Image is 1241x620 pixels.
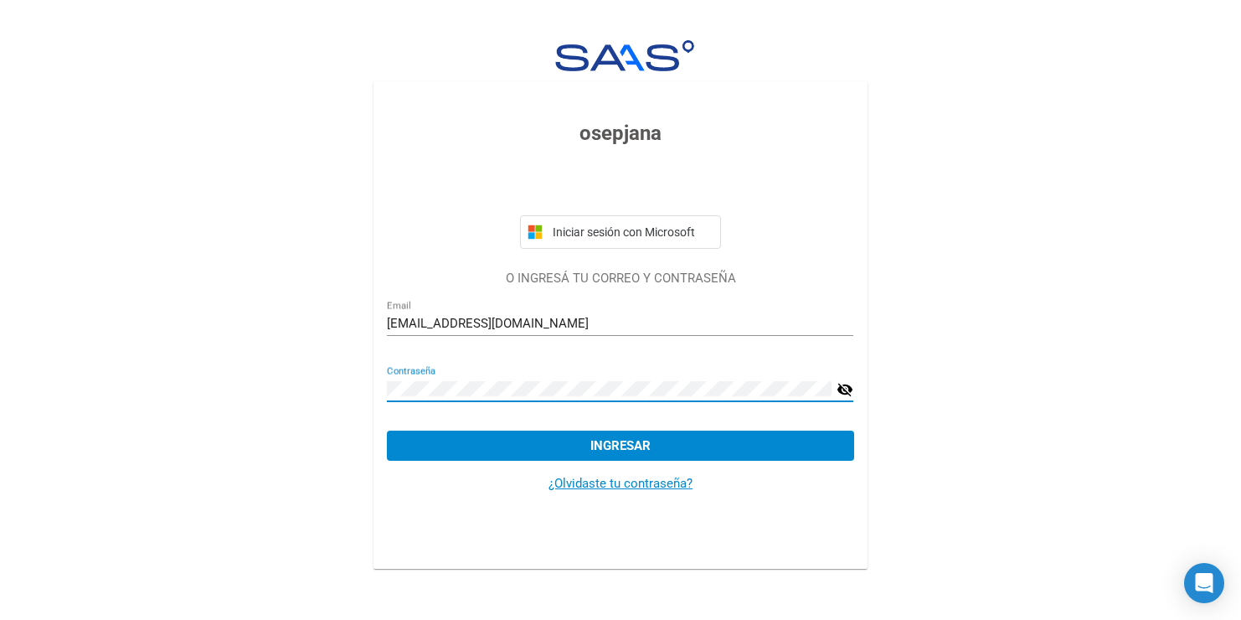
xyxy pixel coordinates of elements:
[549,225,713,239] span: Iniciar sesión con Microsoft
[590,438,651,453] span: Ingresar
[387,269,853,288] p: O INGRESÁ TU CORREO Y CONTRASEÑA
[1184,563,1224,603] div: Open Intercom Messenger
[520,215,721,249] button: Iniciar sesión con Microsoft
[548,476,693,491] a: ¿Olvidaste tu contraseña?
[387,118,853,148] h3: osepjana
[387,431,853,461] button: Ingresar
[512,167,729,204] iframe: Sign in with Google Button
[837,380,853,400] mat-icon: visibility_off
